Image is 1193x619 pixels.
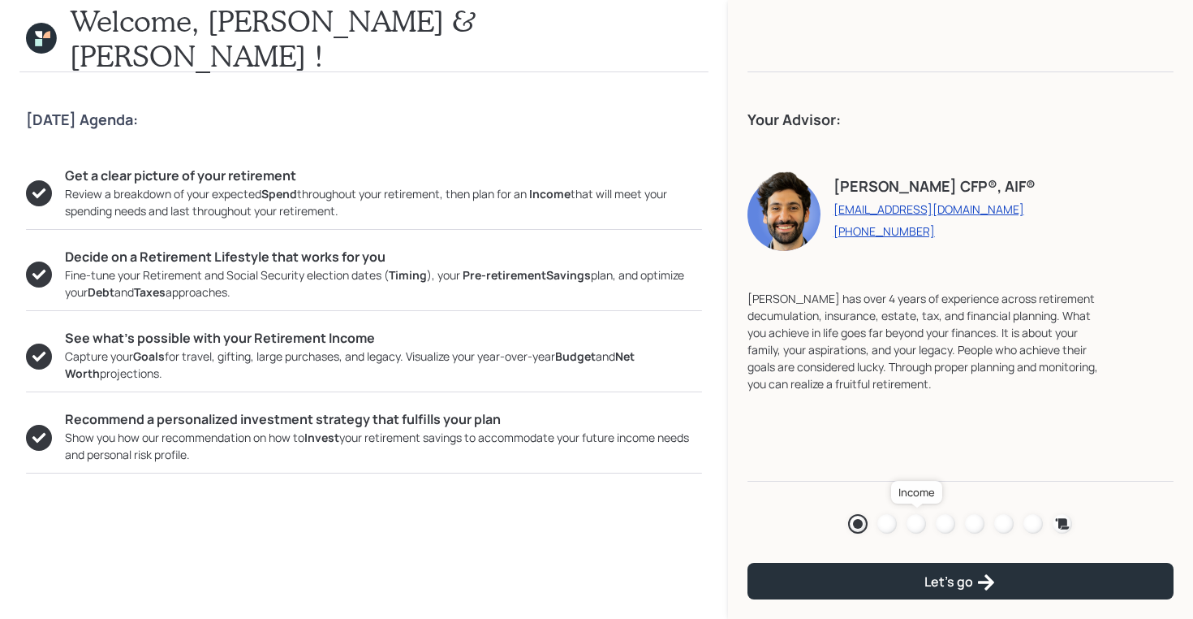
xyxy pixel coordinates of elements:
[65,249,702,265] h5: Decide on a Retirement Lifestyle that works for you
[65,429,702,463] div: Show you how our recommendation on how to your retirement savings to accommodate your future inco...
[833,223,1036,239] a: [PHONE_NUMBER]
[833,178,1036,196] h4: [PERSON_NAME] CFP®, AIF®
[463,267,546,283] b: Pre-retirement
[304,430,339,445] b: Invest
[133,348,165,364] b: Goals
[261,186,297,201] b: Spend
[65,331,702,346] h5: See what’s possible with your Retirement Income
[65,266,702,301] div: Fine-tune your Retirement and Social Security election dates ( ), your plan, and optimize your an...
[65,412,702,427] h5: Recommend a personalized investment strategy that fulfills your plan
[65,348,635,381] b: Net Worth
[747,170,820,251] img: eric-schwartz-headshot.png
[555,348,596,364] b: Budget
[65,348,702,382] div: Capture your for travel, gifting, large purchases, and legacy. Visualize your year-over-year and ...
[134,284,166,300] b: Taxes
[65,168,702,184] h5: Get a clear picture of your retirement
[546,267,591,283] b: Savings
[65,185,702,219] div: Review a breakdown of your expected throughout your retirement, then plan for an that will meet y...
[26,111,702,129] h4: [DATE] Agenda:
[529,186,571,201] b: Income
[389,267,427,283] b: Timing
[747,290,1109,392] div: [PERSON_NAME] has over 4 years of experience across retirement decumulation, insurance, estate, t...
[833,201,1036,217] a: [EMAIL_ADDRESS][DOMAIN_NAME]
[88,284,114,300] b: Debt
[924,573,996,592] div: Let's go
[747,111,1174,129] h4: Your Advisor:
[70,3,702,73] h1: Welcome, [PERSON_NAME] & [PERSON_NAME] !
[747,563,1174,600] button: Let's go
